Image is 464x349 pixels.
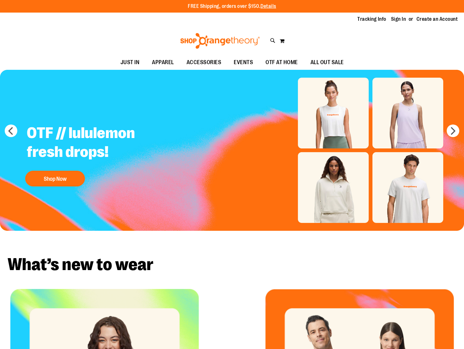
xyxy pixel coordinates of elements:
a: OTF // lululemon fresh drops! Shop Now [22,119,178,190]
a: Details [260,3,276,9]
img: Shop Orangetheory [179,33,261,49]
button: next [447,125,459,137]
button: prev [5,125,17,137]
span: JUST IN [120,55,140,69]
span: EVENTS [234,55,253,69]
button: Shop Now [25,171,85,186]
a: Tracking Info [357,16,386,23]
a: Sign In [391,16,406,23]
h2: OTF // lululemon fresh drops! [22,119,178,168]
a: Create an Account [416,16,458,23]
h2: What’s new to wear [8,256,456,273]
p: FREE Shipping, orders over $150. [188,3,276,10]
span: APPAREL [152,55,174,69]
span: OTF AT HOME [266,55,298,69]
span: ACCESSORIES [187,55,221,69]
span: ALL OUT SALE [310,55,344,69]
